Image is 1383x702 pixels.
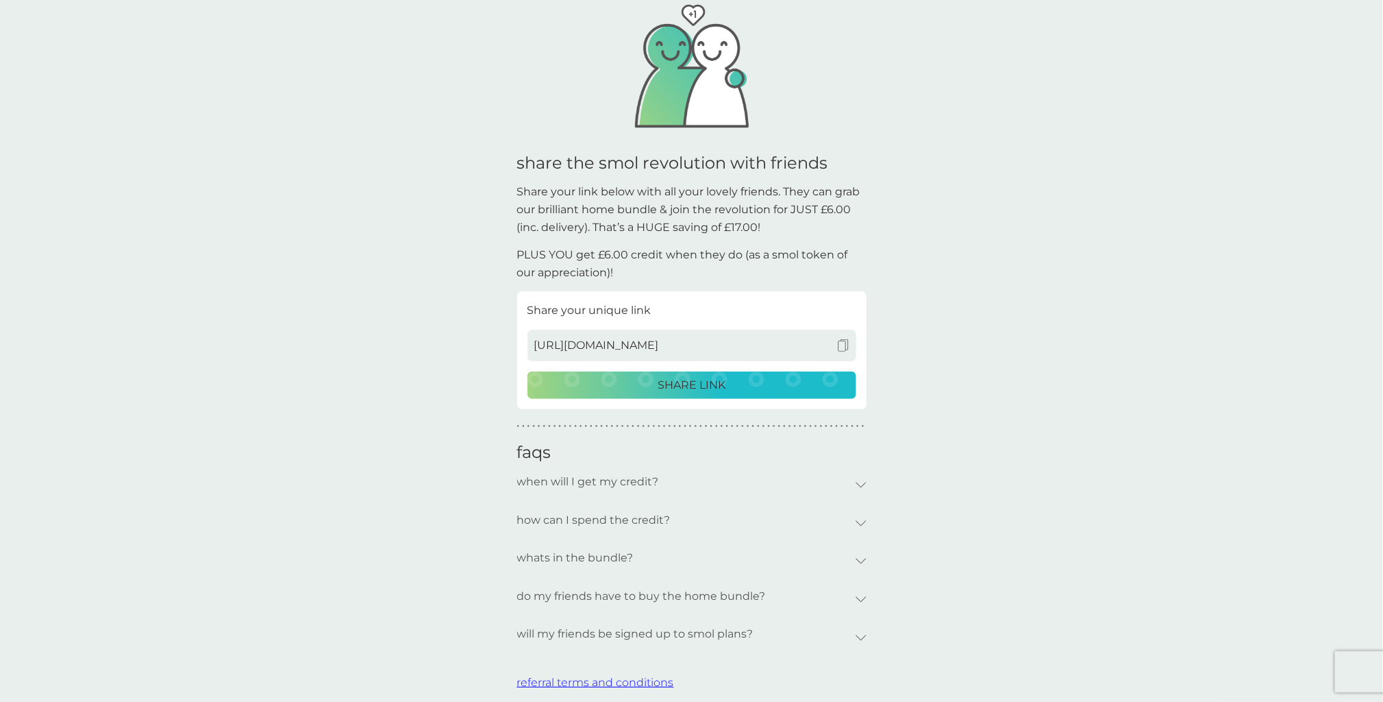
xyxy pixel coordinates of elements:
[747,423,749,430] p: ●
[548,423,551,430] p: ●
[721,423,723,430] p: ●
[517,676,674,689] span: referral terms and conditions
[836,423,838,430] p: ●
[517,183,867,236] p: Share your link below with all your lovely friends. They can grab our brilliant home bundle & joi...
[799,423,801,430] p: ●
[757,423,760,430] p: ●
[569,423,572,430] p: ●
[846,423,849,430] p: ●
[778,423,781,430] p: ●
[538,423,540,430] p: ●
[830,423,833,430] p: ●
[517,466,659,498] p: when will I get my credit?
[627,423,630,430] p: ●
[736,423,739,430] p: ●
[710,423,713,430] p: ●
[837,339,849,352] img: copy to clipboard
[840,423,843,430] p: ●
[814,423,817,430] p: ●
[658,423,660,430] p: ●
[658,376,725,394] p: SHARE LINK
[595,423,598,430] p: ●
[580,423,582,430] p: ●
[517,542,634,574] p: whats in the bundle?
[606,423,608,430] p: ●
[517,674,674,692] button: referral terms and conditions
[621,423,624,430] p: ●
[705,423,708,430] p: ●
[527,372,856,399] button: SHARE LINK
[726,423,729,430] p: ●
[585,423,588,430] p: ●
[517,443,867,466] h2: faqs
[689,423,692,430] p: ●
[731,423,734,430] p: ●
[564,423,566,430] p: ●
[643,423,645,430] p: ●
[679,423,682,430] p: ●
[527,302,856,319] p: Share your unique link
[616,423,619,430] p: ●
[517,505,671,536] p: how can I spend the credit?
[695,423,697,430] p: ●
[601,423,603,430] p: ●
[820,423,823,430] p: ●
[862,423,864,430] p: ●
[517,581,766,612] p: do my friends have to buy the home bundle?
[762,423,765,430] p: ●
[543,423,546,430] p: ●
[673,423,676,430] p: ●
[699,423,702,430] p: ●
[715,423,718,430] p: ●
[783,423,786,430] p: ●
[741,423,744,430] p: ●
[553,423,556,430] p: ●
[611,423,614,430] p: ●
[517,246,867,281] p: PLUS YOU get £6.00 credit when they do (as a smol token of our appreciation)!
[517,618,753,650] p: will my friends be signed up to smol plans?
[517,154,867,173] h1: share the smol revolution with friends
[773,423,775,430] p: ●
[632,423,634,430] p: ●
[653,423,656,430] p: ●
[534,337,659,354] span: [URL][DOMAIN_NAME]
[522,423,525,430] p: ●
[663,423,666,430] p: ●
[684,423,687,430] p: ●
[647,423,650,430] p: ●
[856,423,859,430] p: ●
[527,423,530,430] p: ●
[574,423,577,430] p: ●
[669,423,671,430] p: ●
[517,423,520,430] p: ●
[637,423,640,430] p: ●
[768,423,771,430] p: ●
[532,423,535,430] p: ●
[590,423,593,430] p: ●
[851,423,854,430] p: ●
[559,423,562,430] p: ●
[810,423,812,430] p: ●
[794,423,797,430] p: ●
[804,423,807,430] p: ●
[825,423,827,430] p: ●
[752,423,755,430] p: ●
[788,423,791,430] p: ●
